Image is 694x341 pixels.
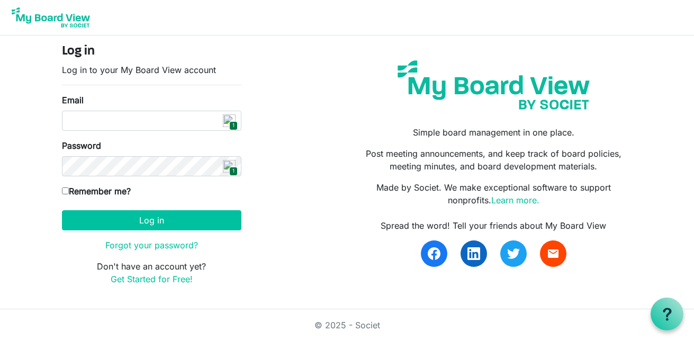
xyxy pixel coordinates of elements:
button: Log in [62,210,241,230]
img: twitter.svg [507,247,520,260]
a: Forgot your password? [105,240,198,250]
img: My Board View Logo [8,4,93,31]
span: email [547,247,560,260]
a: Learn more. [491,195,539,205]
div: Spread the word! Tell your friends about My Board View [355,219,632,232]
p: Post meeting announcements, and keep track of board policies, meeting minutes, and board developm... [355,147,632,173]
p: Don't have an account yet? [62,260,241,285]
img: npw-badge-icon.svg [223,114,236,127]
img: my-board-view-societ.svg [390,52,598,118]
label: Remember me? [62,185,131,198]
a: email [540,240,566,267]
a: © 2025 - Societ [314,320,380,330]
p: Made by Societ. We make exceptional software to support nonprofits. [355,181,632,207]
p: Simple board management in one place. [355,126,632,139]
span: 1 [229,121,237,130]
p: Log in to your My Board View account [62,64,241,76]
img: linkedin.svg [467,247,480,260]
label: Email [62,94,84,106]
img: facebook.svg [428,247,440,260]
h4: Log in [62,44,241,59]
label: Password [62,139,101,152]
a: Get Started for Free! [111,274,193,284]
img: npw-badge-icon.svg [223,160,236,173]
input: Remember me? [62,187,69,194]
span: 1 [229,167,237,176]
